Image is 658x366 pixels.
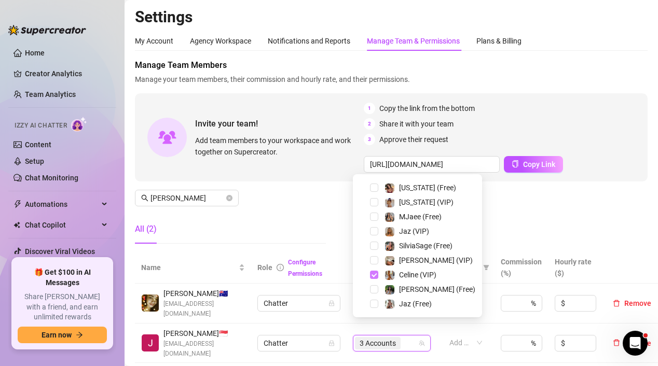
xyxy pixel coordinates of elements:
span: Select tree node [370,184,378,192]
span: Share it with your team [379,118,454,130]
span: 1 [364,103,375,114]
span: Select tree node [370,227,378,235]
button: Remove [609,337,655,349]
span: Name [141,262,237,273]
span: Earn now [42,331,72,339]
a: Configure Permissions [288,259,322,277]
img: Chat Copilot [13,221,20,229]
span: 3 [364,134,375,145]
span: arrow-right [76,331,83,339]
a: Content [25,140,51,149]
img: Jaz (Free) [385,300,394,309]
div: My Account [135,35,173,47]
span: Chatter [264,295,334,311]
button: Copy Link [504,156,563,173]
a: Home [25,49,45,57]
a: Discover Viral Videos [25,247,95,256]
img: Chloe (Free) [385,285,394,294]
span: delete [613,300,620,307]
span: thunderbolt [13,200,22,208]
span: search [141,194,148,202]
span: Izzy AI Chatter [15,121,67,131]
span: Copy Link [523,160,555,168]
span: team [419,340,425,346]
div: Notifications and Reports [268,35,350,47]
span: [US_STATE] (VIP) [399,198,454,206]
span: 3 Accounts [355,337,401,349]
div: Manage Team & Permissions [367,35,460,47]
a: Chat Monitoring [25,174,78,182]
span: Invite your team! [195,117,364,130]
img: Georgia (Free) [385,184,394,193]
span: [PERSON_NAME] 🇸🇬 [163,328,245,339]
span: Share [PERSON_NAME] with a friend, and earn unlimited rewards [18,292,107,322]
span: Select tree node [370,300,378,308]
h2: Settings [135,7,648,27]
span: lock [328,340,335,346]
span: SilviaSage (Free) [399,242,453,250]
img: Jane [142,334,159,351]
span: Remove [624,299,651,307]
img: logo-BBDzfeDw.svg [8,25,86,35]
div: All (2) [135,223,157,235]
span: Automations [25,196,99,213]
span: MJaee (Free) [399,213,442,221]
span: Celine (VIP) [399,271,436,279]
span: [PERSON_NAME] (Free) [399,285,475,293]
span: Role [257,263,272,272]
span: [EMAIL_ADDRESS][DOMAIN_NAME] [163,339,245,359]
th: Name [135,252,251,284]
img: Jaz (VIP) [385,227,394,236]
span: Select tree node [370,213,378,221]
span: Select tree node [370,256,378,264]
div: Plans & Billing [476,35,522,47]
img: MJaee (Free) [385,213,394,222]
span: Jaz (Free) [399,300,432,308]
a: Team Analytics [25,90,76,98]
img: deia jane boiser [142,294,159,312]
img: SilviaSage (Free) [385,242,394,251]
button: Earn nowarrow-right [18,327,107,343]
span: 🎁 Get $100 in AI Messages [18,268,107,288]
img: Georgia (VIP) [385,198,394,207]
span: Manage your team members, their commission and hourly rate, and their permissions. [135,74,648,85]
span: Select tree node [370,242,378,250]
span: Add team members to your workspace and work together on Supercreator. [195,135,360,158]
span: [PERSON_NAME] 🇦🇺 [163,288,245,299]
span: Chatter [264,335,334,351]
span: filter [483,264,489,271]
img: Chloe (VIP) [385,256,394,265]
span: 2 [364,118,375,130]
button: Remove [609,297,655,309]
iframe: Intercom live chat [623,331,648,356]
span: Approve their request [379,134,448,145]
th: Hourly rate ($) [549,252,602,284]
span: Copy the link from the bottom [379,103,475,114]
span: Select tree node [370,271,378,279]
input: Search members [150,192,224,204]
button: close-circle [226,195,232,201]
span: delete [613,339,620,346]
th: Commission (%) [495,252,549,284]
div: Agency Workspace [190,35,251,47]
span: filter [481,260,491,275]
span: 3 Accounts [360,337,396,349]
span: info-circle [277,264,284,271]
span: Chat Copilot [25,217,99,233]
span: Select tree node [370,198,378,206]
img: AI Chatter [71,117,87,132]
a: Creator Analytics [25,65,108,82]
span: Manage Team Members [135,59,648,72]
img: Celine (VIP) [385,271,394,280]
span: copy [512,160,519,167]
span: [PERSON_NAME] (VIP) [399,256,473,264]
span: [EMAIL_ADDRESS][DOMAIN_NAME] [163,299,245,319]
span: Select tree node [370,285,378,293]
span: lock [328,300,335,306]
a: Setup [25,157,44,165]
span: [US_STATE] (Free) [399,184,456,192]
span: Jaz (VIP) [399,227,429,235]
